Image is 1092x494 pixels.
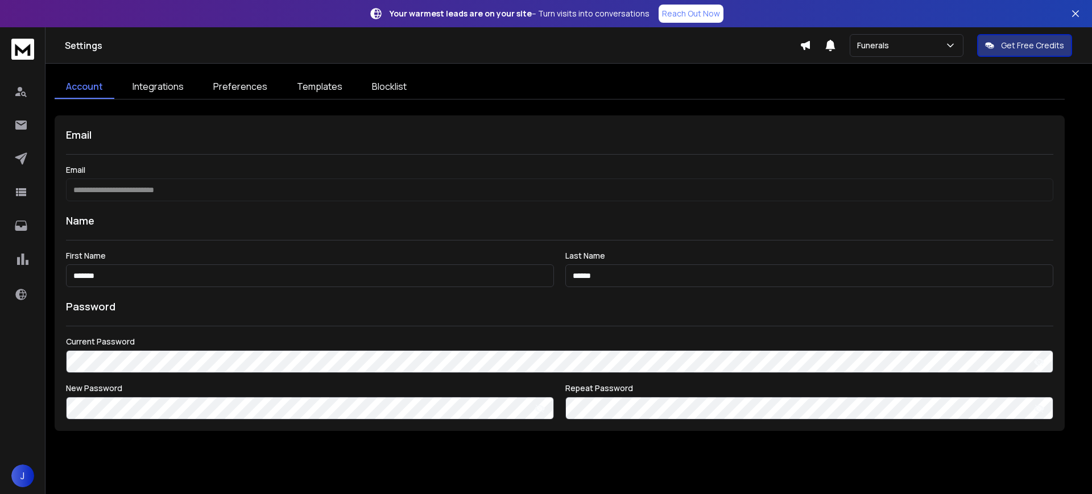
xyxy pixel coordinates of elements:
strong: Your warmest leads are on your site [390,8,532,19]
label: Email [66,166,1053,174]
label: First Name [66,252,554,260]
label: New Password [66,384,554,392]
p: – Turn visits into conversations [390,8,650,19]
img: logo [11,39,34,60]
a: Templates [286,75,354,99]
label: Repeat Password [565,384,1053,392]
label: Current Password [66,338,1053,346]
p: Funerals [857,40,894,51]
h1: Name [66,213,1053,229]
h1: Password [66,298,115,314]
p: Reach Out Now [662,8,720,19]
h1: Settings [65,39,800,52]
label: Last Name [565,252,1053,260]
p: Get Free Credits [1001,40,1064,51]
a: Blocklist [361,75,418,99]
a: Preferences [202,75,279,99]
button: J [11,464,34,487]
a: Integrations [121,75,195,99]
a: Reach Out Now [659,5,723,23]
a: Account [55,75,114,99]
button: Get Free Credits [977,34,1072,57]
h1: Email [66,127,1053,143]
